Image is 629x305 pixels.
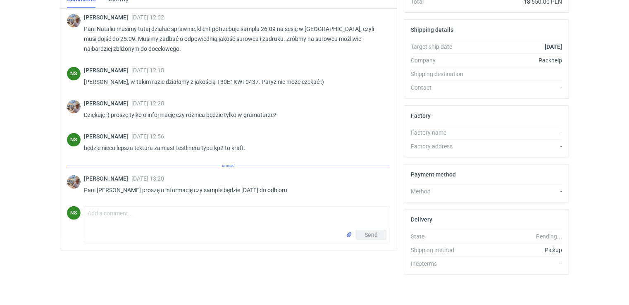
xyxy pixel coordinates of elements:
div: Natalia Stępak [67,67,81,81]
span: [PERSON_NAME] [84,133,131,140]
div: - [471,83,562,92]
p: Dziękuję :) proszę tylko o informację czy różnica będzie tylko w gramaturze? [84,110,384,120]
img: Michał Palasek [67,14,81,28]
div: Natalia Stępak [67,133,81,147]
span: [DATE] 13:20 [131,175,164,182]
span: [PERSON_NAME] [84,14,131,21]
div: - [471,142,562,150]
div: Contact [411,83,471,92]
button: Send [356,230,386,240]
div: Pickup [471,246,562,254]
p: Pani [PERSON_NAME] proszę o informację czy sample będzie [DATE] do odbioru [84,185,384,195]
h2: Payment method [411,171,456,178]
div: Factory address [411,142,471,150]
img: Michał Palasek [67,175,81,189]
div: - [471,187,562,195]
div: Natalia Stępak [67,206,81,220]
span: unread [220,161,238,170]
p: [PERSON_NAME], w takim razie działamy z jakością T30E1KWT0437. Paryż nie może czekać :) [84,77,384,87]
div: Incoterms [411,260,471,268]
div: Target ship date [411,43,471,51]
div: Shipping destination [411,70,471,78]
span: [DATE] 12:02 [131,14,164,21]
span: Send [365,232,378,238]
span: [DATE] 12:28 [131,100,164,107]
h2: Delivery [411,216,432,223]
strong: [DATE] [545,43,562,50]
span: [DATE] 12:18 [131,67,164,74]
em: Pending... [536,233,562,240]
h2: Shipping details [411,26,453,33]
div: Factory name [411,129,471,137]
img: Michał Palasek [67,100,81,114]
div: Packhelp [471,56,562,64]
figcaption: NS [67,67,81,81]
div: Method [411,187,471,195]
figcaption: NS [67,206,81,220]
span: [PERSON_NAME] [84,67,131,74]
div: Company [411,56,471,64]
p: będzie nieco lepsza tektura zamiast testlinera typu kp2 to kraft. [84,143,384,153]
span: [DATE] 12:56 [131,133,164,140]
span: [PERSON_NAME] [84,175,131,182]
div: - [471,129,562,137]
div: State [411,232,471,241]
figcaption: NS [67,133,81,147]
div: Shipping method [411,246,471,254]
div: - [471,260,562,268]
p: Pani Natalio musimy tutaj działać sprawnie, klient potrzebuje sampla 26.09 na sesję w [GEOGRAPHIC... [84,24,384,54]
span: [PERSON_NAME] [84,100,131,107]
h2: Factory [411,112,431,119]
